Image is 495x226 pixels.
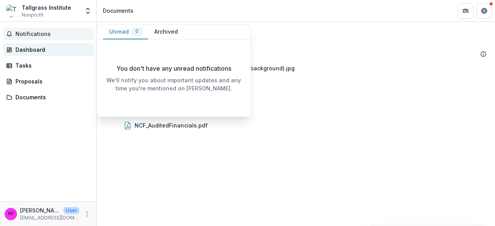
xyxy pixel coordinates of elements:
p: [PERSON_NAME] [20,206,60,214]
span: Notifications [15,31,90,37]
nav: breadcrumb [100,5,137,16]
button: More [82,209,92,219]
div: Proposals [15,77,87,85]
p: You don't have any unread notifications [116,64,231,73]
a: Tasks [3,59,93,72]
p: User [63,207,79,214]
span: 0 [135,29,138,34]
div: NCF_AuditedFinancials.pdf [102,118,490,133]
div: Tallgrass Institute [22,3,71,12]
img: Tallgrass Institute [6,5,19,17]
div: NCF_OperatingBudget.pdf [102,104,490,118]
button: Open entity switcher [82,3,93,19]
div: 2025 - Renewal Request Application [102,47,490,61]
div: NCF_AuditedFinancials.pdf [135,121,208,129]
div: Documents [103,7,133,15]
button: Notifications [3,28,93,40]
button: Unread [103,24,148,39]
div: NCF_Documentation.docx.pdf [102,75,490,90]
p: We'll notify you about important updates and any time you're mentioned on [PERSON_NAME]. [103,76,244,92]
div: NCF_Documentation.docx.pdf [102,90,490,104]
a: Proposals [3,75,93,88]
div: Tasks [15,61,87,70]
a: Documents [3,91,93,104]
a: Dashboard [3,43,93,56]
div: Documents [15,93,87,101]
p: [EMAIL_ADDRESS][DOMAIN_NAME] [20,214,79,221]
div: Kate Finn [8,211,14,216]
button: Archived [148,24,184,39]
div: 2025 - Renewal Request ApplicationTallgrass Institute_Logo (horizontal, white background).jpgNCF_... [102,47,490,133]
span: Nonprofit [22,12,43,19]
button: Partners [458,3,473,19]
div: Tallgrass Institute_Logo (horizontal, white background).jpg [102,61,490,75]
div: Dashboard [15,46,87,54]
button: Get Help [476,3,492,19]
